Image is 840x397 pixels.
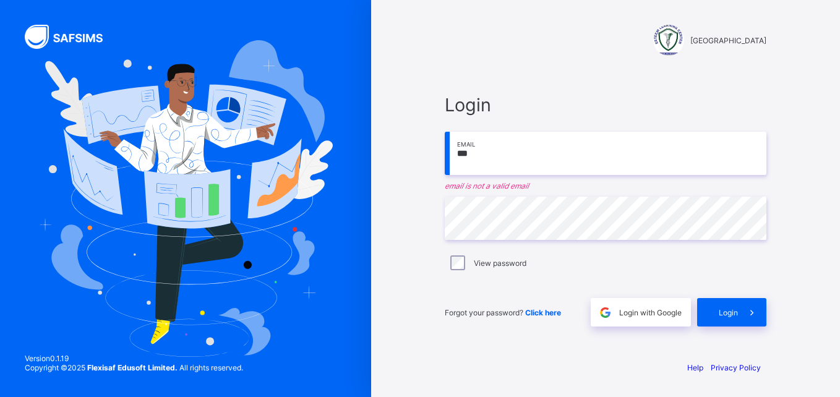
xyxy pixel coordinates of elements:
a: Help [687,363,703,372]
label: View password [474,258,526,268]
img: SAFSIMS Logo [25,25,118,49]
img: Hero Image [38,40,333,357]
span: Version 0.1.19 [25,354,243,363]
span: Copyright © 2025 All rights reserved. [25,363,243,372]
strong: Flexisaf Edusoft Limited. [87,363,178,372]
span: Login [445,94,766,116]
a: Privacy Policy [711,363,761,372]
a: Click here [525,308,561,317]
span: [GEOGRAPHIC_DATA] [690,36,766,45]
span: Login with Google [619,308,682,317]
em: email is not a valid email [445,181,766,190]
span: Forgot your password? [445,308,561,317]
span: Login [719,308,738,317]
img: google.396cfc9801f0270233282035f929180a.svg [598,305,612,320]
